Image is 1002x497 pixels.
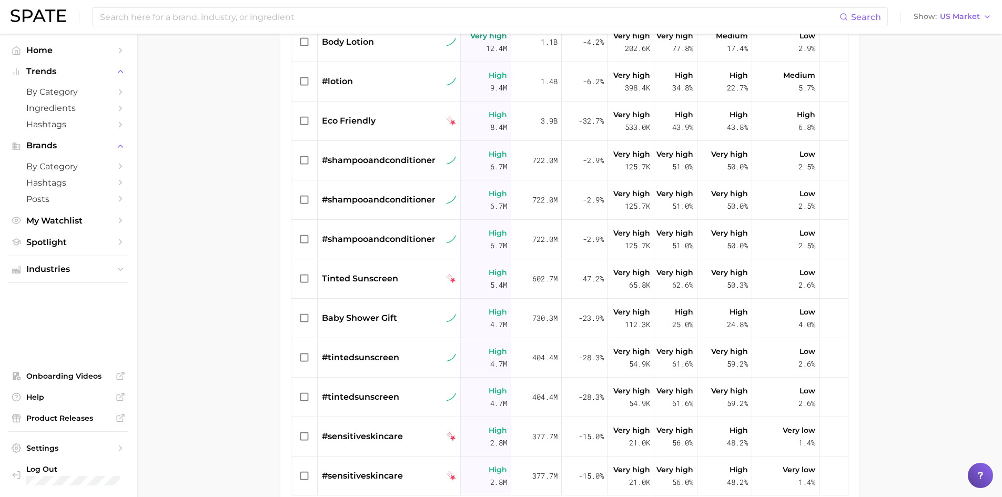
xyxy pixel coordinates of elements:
[532,391,558,403] span: 404.4m
[727,397,748,410] span: 59.2%
[291,338,913,378] button: #tintedsunscreentiktok sustained riserHigh4.7m404.4m-28.3%Very high54.9kVery high61.6%Very high59...
[291,457,913,496] button: #sensitiveskincaretiktok falling starHigh2.8m377.7m-15.0%Very high21.0kVery high56.0%High48.2%Ver...
[613,148,650,160] span: Very high
[579,312,604,324] span: -23.9%
[783,69,815,82] span: Medium
[730,424,748,437] span: High
[8,191,128,207] a: Posts
[490,279,507,291] span: 5.4m
[489,227,507,239] span: High
[613,227,650,239] span: Very high
[26,103,110,113] span: Ingredients
[727,200,748,212] span: 50.0%
[798,160,815,173] span: 2.5%
[711,227,748,239] span: Very high
[672,437,693,449] span: 56.0%
[447,235,456,244] img: tiktok sustained riser
[322,351,399,364] span: #tintedsunscreen
[797,108,815,121] span: High
[625,160,650,173] span: 125.7k
[291,259,913,299] button: tinted sunscreentiktok falling starHigh5.4m602.7m-47.2%Very high65.8kVery high62.6%Very high50.3%...
[727,239,748,252] span: 50.0%
[730,306,748,318] span: High
[711,148,748,160] span: Very high
[675,69,693,82] span: High
[447,392,456,402] img: tiktok sustained riser
[490,476,507,489] span: 2.8m
[447,471,456,481] img: tiktok falling star
[322,272,398,285] span: tinted sunscreen
[8,42,128,58] a: Home
[532,272,558,285] span: 602.7m
[291,141,913,180] button: #shampooandconditionertiktok sustained riserHigh6.7m722.0m-2.9%Very high125.7kVery high51.0%Very ...
[799,345,815,358] span: Low
[727,279,748,291] span: 50.3%
[583,233,604,246] span: -2.9%
[798,476,815,489] span: 1.4%
[583,36,604,48] span: -4.2%
[727,42,748,55] span: 17.4%
[447,353,456,362] img: tiktok sustained riser
[672,200,693,212] span: 51.0%
[99,8,839,26] input: Search here for a brand, industry, or ingredient
[583,194,604,206] span: -2.9%
[532,470,558,482] span: 377.7m
[798,437,815,449] span: 1.4%
[613,345,650,358] span: Very high
[8,440,128,456] a: Settings
[322,154,436,167] span: #shampooandconditioner
[711,266,748,279] span: Very high
[8,64,128,79] button: Trends
[730,108,748,121] span: High
[447,274,456,283] img: tiktok falling star
[613,69,650,82] span: Very high
[727,318,748,331] span: 24.8%
[291,299,913,338] button: baby shower gifttiktok sustained riserHigh4.7m730.3m-23.9%Very high112.3kHigh25.0%High24.8%Low4.0...
[11,9,66,22] img: SPATE
[26,413,110,423] span: Product Releases
[727,160,748,173] span: 50.0%
[672,318,693,331] span: 25.0%
[541,75,558,88] span: 1.4b
[656,29,693,42] span: Very high
[629,437,650,449] span: 21.0k
[291,102,913,141] button: eco friendlytiktok falling starHigh8.4m3.9b-32.7%Very high533.0kHigh43.9%High43.8%High6.8%Mixed7.4
[26,216,110,226] span: My Watchlist
[322,391,399,403] span: #tintedsunscreen
[489,69,507,82] span: High
[8,410,128,426] a: Product Releases
[489,187,507,200] span: High
[672,397,693,410] span: 61.6%
[798,397,815,410] span: 2.6%
[940,14,980,19] span: US Market
[672,358,693,370] span: 61.6%
[851,12,881,22] span: Search
[799,266,815,279] span: Low
[8,389,128,405] a: Help
[447,156,456,165] img: tiktok sustained riser
[26,237,110,247] span: Spotlight
[541,36,558,48] span: 1.1b
[291,62,913,102] button: #lotiontiktok sustained riserHigh9.4m1.4b-6.2%Very high398.4kHigh34.8%High22.7%Medium5.7%-
[490,200,507,212] span: 6.7m
[490,397,507,410] span: 4.7m
[8,368,128,384] a: Onboarding Videos
[672,160,693,173] span: 51.0%
[798,82,815,94] span: 5.7%
[656,424,693,437] span: Very high
[711,187,748,200] span: Very high
[322,36,374,48] span: body lotion
[489,384,507,397] span: High
[579,391,604,403] span: -28.3%
[447,432,456,441] img: tiktok falling star
[291,417,913,457] button: #sensitiveskincaretiktok falling starHigh2.8m377.7m-15.0%Very high21.0kVery high56.0%High48.2%Ver...
[8,461,128,489] a: Log out. Currently logged in with e-mail kkrom@stellarising.com.
[579,430,604,443] span: -15.0%
[613,29,650,42] span: Very high
[799,187,815,200] span: Low
[613,463,650,476] span: Very high
[613,424,650,437] span: Very high
[727,82,748,94] span: 22.7%
[26,194,110,204] span: Posts
[783,424,815,437] span: Very low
